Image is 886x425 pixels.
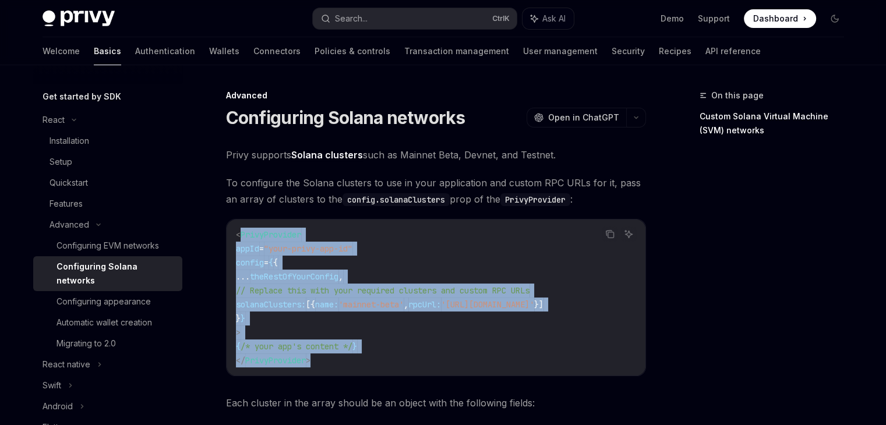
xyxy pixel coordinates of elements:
button: Toggle dark mode [825,9,844,28]
span: { [273,257,278,268]
a: Security [612,37,645,65]
span: Open in ChatGPT [548,112,619,123]
div: Configuring Solana networks [57,260,175,288]
button: Ask AI [621,226,636,242]
button: Open in ChatGPT [527,108,626,127]
span: To configure the Solana clusters to use in your application and custom RPC URLs for it, pass an a... [226,175,646,207]
a: Migrating to 2.0 [33,333,182,354]
span: }] [534,299,543,310]
span: Ctrl K [492,14,510,23]
span: ... [236,271,250,282]
div: Configuring EVM networks [57,239,159,253]
span: , [338,271,343,282]
span: > [306,355,310,366]
button: Search...CtrlK [313,8,517,29]
a: Authentication [135,37,195,65]
div: Automatic wallet creation [57,316,152,330]
h1: Configuring Solana networks [226,107,465,128]
div: Setup [50,155,72,169]
a: Installation [33,130,182,151]
a: API reference [705,37,761,65]
a: Demo [661,13,684,24]
span: config [236,257,264,268]
div: Features [50,197,83,211]
span: { [269,257,273,268]
h5: Get started by SDK [43,90,121,104]
div: Installation [50,134,89,148]
span: > [236,327,241,338]
div: Advanced [50,218,89,232]
div: React native [43,357,90,371]
span: theRestOfYourConfig [250,271,338,282]
a: Dashboard [744,9,816,28]
a: Configuring Solana networks [33,256,182,291]
span: Dashboard [753,13,798,24]
a: Support [698,13,730,24]
code: config.solanaClusters [343,193,450,206]
button: Copy the contents from the code block [602,226,617,242]
span: </ [236,355,245,366]
span: /* your app's content */ [241,341,352,352]
span: Ask AI [542,13,566,24]
div: Swift [43,378,61,392]
span: = [264,257,269,268]
span: appId [236,243,259,254]
span: { [236,341,241,352]
span: 'mainnet-beta' [338,299,404,310]
div: Configuring appearance [57,295,151,309]
div: Migrating to 2.0 [57,337,116,350]
span: rpcUrl: [408,299,441,310]
span: Each cluster in the array should be an object with the following fields: [226,395,646,411]
a: Connectors [253,37,301,65]
div: React [43,113,65,127]
span: On this page [711,88,764,102]
span: PrivyProvider [245,355,306,366]
a: Wallets [209,37,239,65]
a: Policies & controls [315,37,390,65]
a: Configuring appearance [33,291,182,312]
button: Ask AI [523,8,574,29]
span: } [236,313,241,324]
a: Transaction management [404,37,509,65]
code: PrivyProvider [500,193,570,206]
span: , [404,299,408,310]
div: Android [43,399,73,413]
img: dark logo [43,10,115,27]
div: Quickstart [50,176,88,190]
a: Custom Solana Virtual Machine (SVM) networks [700,107,853,140]
span: PrivyProvider [241,229,301,240]
a: Setup [33,151,182,172]
a: Features [33,193,182,214]
span: name: [315,299,338,310]
span: } [241,313,245,324]
a: Welcome [43,37,80,65]
span: } [352,341,357,352]
a: Automatic wallet creation [33,312,182,333]
a: Basics [94,37,121,65]
span: "your-privy-app-id" [264,243,352,254]
a: User management [523,37,598,65]
span: // Replace this with your required clusters and custom RPC URLs [236,285,530,296]
span: [{ [306,299,315,310]
div: Search... [335,12,368,26]
span: Privy supports such as Mainnet Beta, Devnet, and Testnet. [226,147,646,163]
span: solanaClusters: [236,299,306,310]
span: < [236,229,241,240]
a: Recipes [659,37,691,65]
div: Advanced [226,90,646,101]
span: = [259,243,264,254]
span: '[URL][DOMAIN_NAME]' [441,299,534,310]
a: Configuring EVM networks [33,235,182,256]
a: Quickstart [33,172,182,193]
a: Solana clusters [291,149,363,161]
